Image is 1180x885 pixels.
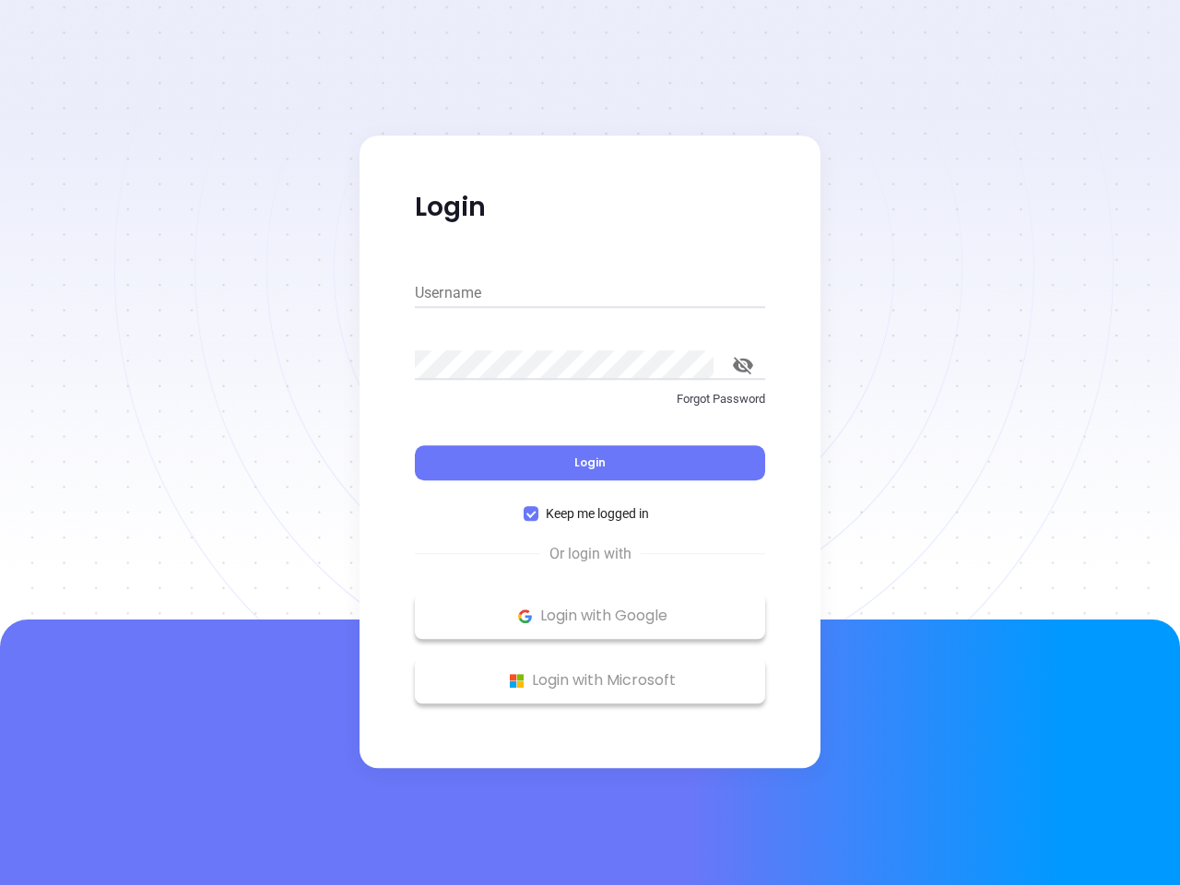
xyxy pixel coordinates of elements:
span: Or login with [540,543,641,565]
span: Login [574,454,606,470]
span: Keep me logged in [538,503,656,524]
p: Login [415,191,765,224]
img: Google Logo [513,605,537,628]
button: Login [415,445,765,480]
p: Login with Microsoft [424,667,756,694]
button: toggle password visibility [721,343,765,387]
button: Microsoft Logo Login with Microsoft [415,657,765,703]
button: Google Logo Login with Google [415,593,765,639]
img: Microsoft Logo [505,669,528,692]
a: Forgot Password [415,390,765,423]
p: Forgot Password [415,390,765,408]
p: Login with Google [424,602,756,630]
